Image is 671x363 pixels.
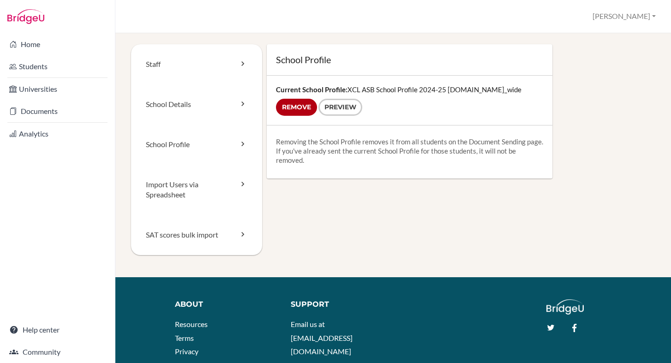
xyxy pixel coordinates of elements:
[276,137,543,165] p: Removing the School Profile removes it from all students on the Document Sending page. If you've ...
[131,44,262,84] a: Staff
[2,125,113,143] a: Analytics
[131,125,262,165] a: School Profile
[2,57,113,76] a: Students
[588,8,660,25] button: [PERSON_NAME]
[175,333,194,342] a: Terms
[2,80,113,98] a: Universities
[7,9,44,24] img: Bridge-U
[276,85,347,94] strong: Current School Profile:
[175,347,198,356] a: Privacy
[131,84,262,125] a: School Details
[291,299,386,310] div: Support
[276,99,317,116] input: Remove
[131,215,262,255] a: SAT scores bulk import
[2,343,113,361] a: Community
[267,76,552,125] div: XCL ASB School Profile 2024-25 [DOMAIN_NAME]_wide
[2,321,113,339] a: Help center
[2,102,113,120] a: Documents
[131,165,262,215] a: Import Users via Spreadsheet
[175,320,208,328] a: Resources
[276,54,543,66] h1: School Profile
[291,320,353,356] a: Email us at [EMAIL_ADDRESS][DOMAIN_NAME]
[2,35,113,54] a: Home
[546,299,584,315] img: logo_white@2x-f4f0deed5e89b7ecb1c2cc34c3e3d731f90f0f143d5ea2071677605dd97b5244.png
[318,99,362,116] a: Preview
[175,299,277,310] div: About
